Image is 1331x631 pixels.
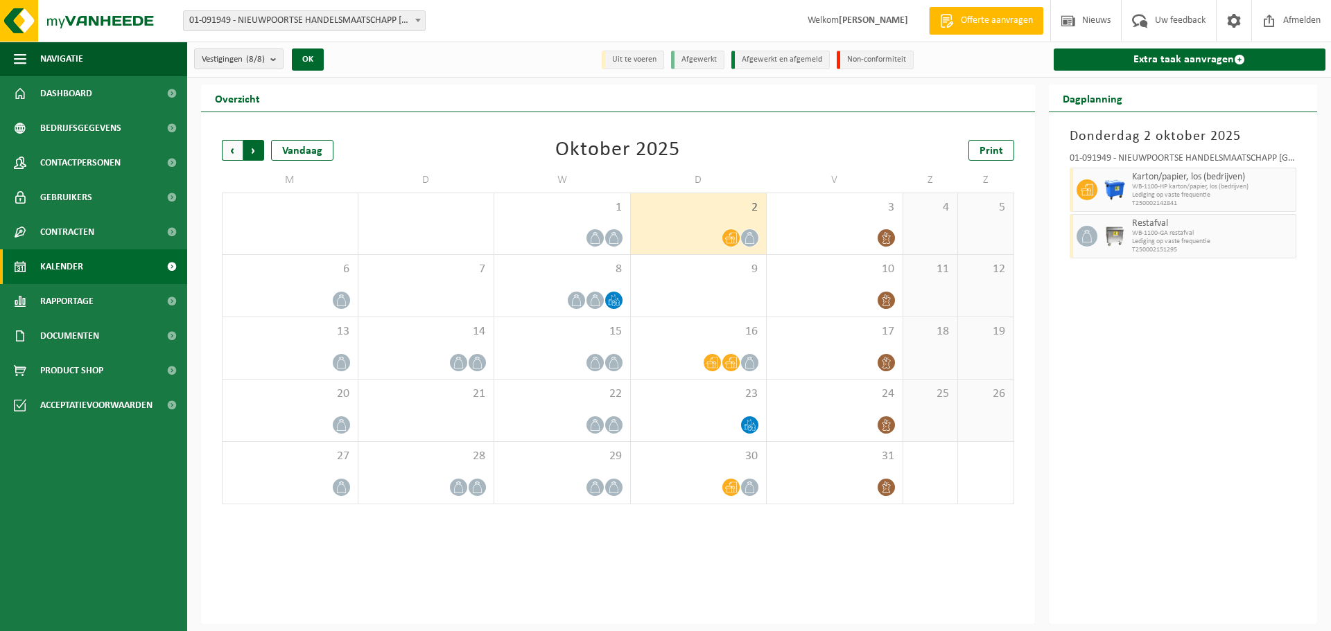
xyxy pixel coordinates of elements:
[1104,179,1125,200] img: WB-1100-HPE-BE-01
[1132,218,1293,229] span: Restafval
[631,168,767,193] td: D
[40,42,83,76] span: Navigatie
[910,386,951,402] span: 25
[40,319,99,353] span: Documenten
[365,324,487,339] span: 14
[1070,154,1297,168] div: 01-091949 - NIEUWPOORTSE HANDELSMAATSCHAPP [GEOGRAPHIC_DATA]
[40,353,103,388] span: Product Shop
[1132,191,1293,199] span: Lediging op vaste frequentie
[365,386,487,402] span: 21
[243,140,264,161] span: Volgende
[555,140,680,161] div: Oktober 2025
[229,449,351,464] span: 27
[638,386,760,402] span: 23
[1132,246,1293,254] span: T250002151295
[229,262,351,277] span: 6
[292,48,324,71] button: OK
[731,51,830,69] li: Afgewerkt en afgemeld
[229,386,351,402] span: 20
[774,200,896,215] span: 3
[222,168,358,193] td: M
[494,168,631,193] td: W
[201,85,274,112] h2: Overzicht
[910,324,951,339] span: 18
[501,324,623,339] span: 15
[1132,199,1293,208] span: T250002142841
[671,51,724,69] li: Afgewerkt
[501,200,623,215] span: 1
[1132,172,1293,183] span: Karton/papier, los (bedrijven)
[929,7,1043,35] a: Offerte aanvragen
[222,140,243,161] span: Vorige
[1132,238,1293,246] span: Lediging op vaste frequentie
[965,386,1006,402] span: 26
[365,449,487,464] span: 28
[40,284,94,319] span: Rapportage
[1049,85,1136,112] h2: Dagplanning
[767,168,903,193] td: V
[40,180,92,215] span: Gebruikers
[183,10,426,31] span: 01-091949 - NIEUWPOORTSE HANDELSMAATSCHAPP NIEUWPOORT - NIEUWPOORT
[246,55,265,64] count: (8/8)
[40,145,121,180] span: Contactpersonen
[638,262,760,277] span: 9
[40,215,94,249] span: Contracten
[602,51,664,69] li: Uit te voeren
[365,262,487,277] span: 7
[968,140,1014,161] a: Print
[774,449,896,464] span: 31
[638,324,760,339] span: 16
[40,249,83,284] span: Kalender
[980,145,1003,157] span: Print
[184,11,425,30] span: 01-091949 - NIEUWPOORTSE HANDELSMAATSCHAPP NIEUWPOORT - NIEUWPOORT
[40,111,121,145] span: Bedrijfsgegevens
[1132,229,1293,238] span: WB-1100-GA restafval
[965,262,1006,277] span: 12
[1070,126,1297,147] h3: Donderdag 2 oktober 2025
[839,15,908,26] strong: [PERSON_NAME]
[958,168,1014,193] td: Z
[501,262,623,277] span: 8
[910,200,951,215] span: 4
[910,262,951,277] span: 11
[40,388,153,423] span: Acceptatievoorwaarden
[965,324,1006,339] span: 19
[837,51,914,69] li: Non-conformiteit
[774,386,896,402] span: 24
[1104,226,1125,247] img: WB-1100-GAL-GY-02
[903,168,959,193] td: Z
[501,449,623,464] span: 29
[965,200,1006,215] span: 5
[1132,183,1293,191] span: WB-1100-HP karton/papier, los (bedrijven)
[40,76,92,111] span: Dashboard
[194,48,284,69] button: Vestigingen(8/8)
[638,449,760,464] span: 30
[957,14,1036,28] span: Offerte aanvragen
[358,168,495,193] td: D
[774,262,896,277] span: 10
[774,324,896,339] span: 17
[1054,48,1326,71] a: Extra taak aanvragen
[271,140,333,161] div: Vandaag
[229,324,351,339] span: 13
[638,200,760,215] span: 2
[501,386,623,402] span: 22
[202,49,265,70] span: Vestigingen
